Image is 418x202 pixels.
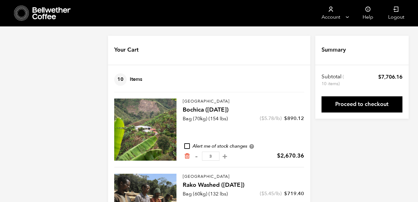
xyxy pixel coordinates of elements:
[221,153,229,159] button: +
[202,152,219,161] input: Qty
[261,190,274,197] bdi: 5.45
[284,190,304,197] bdi: 719.40
[260,190,282,197] span: ( /lb)
[378,73,381,80] span: $
[183,181,304,190] h4: Rako Washed ([DATE])
[183,106,304,114] h4: Bochica ([DATE])
[261,190,264,197] span: $
[193,153,200,159] button: -
[183,143,304,150] div: Alert me of stock changes
[284,115,304,122] bdi: 890.12
[322,46,346,54] h4: Summary
[114,46,139,54] h4: Your Cart
[114,73,142,86] h4: Items
[184,153,190,159] a: Remove from cart
[284,115,287,122] span: $
[183,190,228,198] p: Bag (60kg) (132 lbs)
[322,73,345,87] th: Subtotal
[260,115,282,122] span: ( /lb)
[322,96,402,112] a: Proceed to checkout
[261,115,274,122] bdi: 5.78
[183,174,304,180] p: [GEOGRAPHIC_DATA]
[261,115,264,122] span: $
[378,73,402,80] bdi: 7,706.16
[284,190,287,197] span: $
[277,152,280,160] span: $
[183,99,304,105] p: [GEOGRAPHIC_DATA]
[277,152,304,160] bdi: 2,670.36
[183,115,228,122] p: Bag (70kg) (154 lbs)
[114,73,127,86] span: 10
